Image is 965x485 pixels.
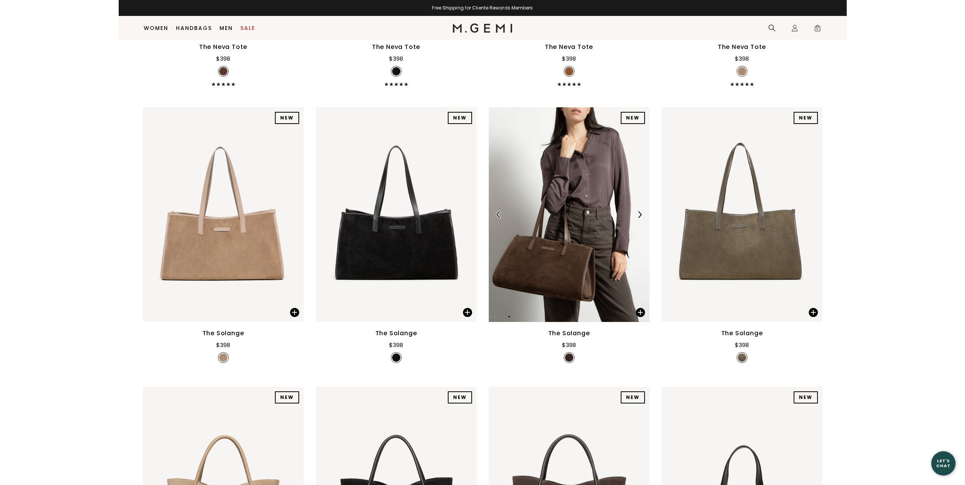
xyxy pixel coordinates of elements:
[219,67,228,75] img: v_7282435555387_SWATCH_50x.jpg
[545,42,593,52] div: The Neva Tote
[389,54,403,63] div: $398
[275,391,299,403] div: NEW
[489,107,650,322] img: The Solange
[718,42,766,52] div: The Neva Tote
[794,112,818,124] div: NEW
[495,211,502,218] img: Previous Arrow
[144,25,168,31] a: Women
[794,391,818,403] div: NEW
[119,5,847,11] div: 2 / 2
[143,107,304,365] a: The Solange$398
[240,25,255,31] a: Sale
[316,107,477,322] img: The Solange
[814,26,821,33] span: 0
[275,112,299,124] div: NEW
[621,112,645,124] div: NEW
[199,42,247,52] div: The Neva Tote
[216,341,230,350] div: $398
[372,42,420,52] div: The Neva Tote
[176,25,212,31] a: Handbags
[621,391,645,403] div: NEW
[562,54,576,63] div: $398
[202,329,244,338] div: The Solange
[389,341,403,350] div: $398
[735,341,749,350] div: $398
[562,341,576,350] div: $398
[448,391,472,403] div: NEW
[216,54,230,63] div: $398
[453,24,512,33] img: M.Gemi
[392,67,400,75] img: v_7402832166971_SWATCH_50x.jpg
[565,353,573,362] img: v_7402830954555_SWATCH_50x.jpg
[738,353,746,362] img: v_7402830987323_SWATCH_50x.jpg
[735,54,749,63] div: $398
[220,25,233,31] a: Men
[636,211,643,218] img: Next Arrow
[931,458,956,468] div: Let's Chat
[565,67,573,75] img: v_7402832199739_SWATCH_50x.jpg
[392,353,400,362] img: v_7402830921787_SWATCH_50x.jpg
[662,107,822,322] img: The Solange
[721,329,763,338] div: The Solange
[448,112,472,124] div: NEW
[662,107,822,365] a: The Solange$398
[375,329,417,338] div: The Solange
[219,353,228,362] img: v_7402830889019_SWATCH_50x.jpg
[316,107,477,365] a: The Solange$398
[738,67,746,75] img: v_7402832232507_SWATCH_50x.jpg
[548,329,590,338] div: The Solange
[489,107,650,365] a: Previous ArrowNext ArrowThe Solange$398
[143,107,304,322] img: The Solange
